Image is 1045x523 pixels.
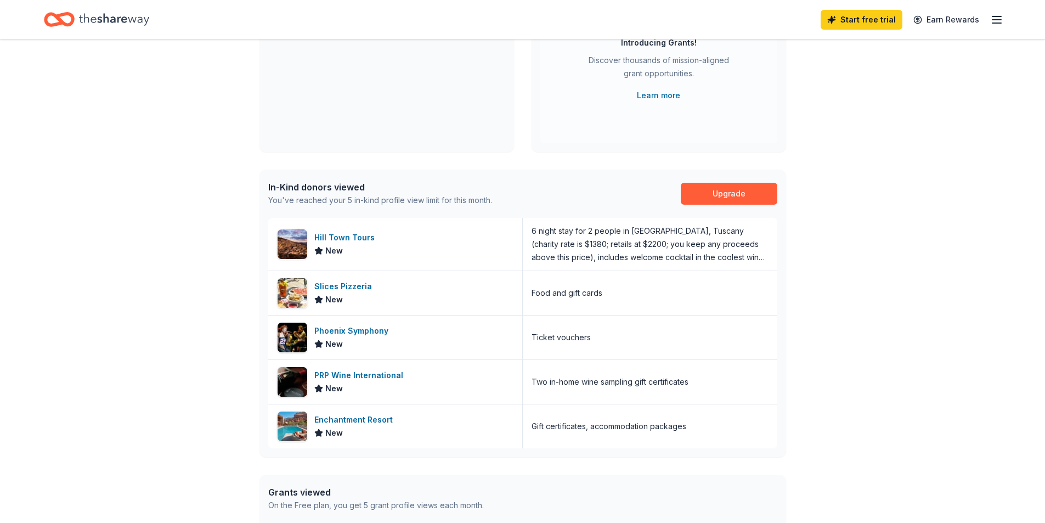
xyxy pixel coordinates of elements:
[325,382,343,395] span: New
[278,367,307,397] img: Image for PRP Wine International
[44,7,149,32] a: Home
[907,10,986,30] a: Earn Rewards
[621,36,697,49] div: Introducing Grants!
[325,293,343,306] span: New
[268,499,484,512] div: On the Free plan, you get 5 grant profile views each month.
[637,89,680,102] a: Learn more
[268,486,484,499] div: Grants viewed
[532,375,688,389] div: Two in-home wine sampling gift certificates
[532,420,686,433] div: Gift certificates, accommodation packages
[268,194,492,207] div: You've reached your 5 in-kind profile view limit for this month.
[314,280,376,293] div: Slices Pizzeria
[821,10,902,30] a: Start free trial
[278,323,307,352] img: Image for Phoenix Symphony
[268,181,492,194] div: In-Kind donors viewed
[584,54,733,85] div: Discover thousands of mission-aligned grant opportunities.
[325,426,343,440] span: New
[278,229,307,259] img: Image for Hill Town Tours
[314,413,397,426] div: Enchantment Resort
[325,244,343,257] span: New
[314,231,379,244] div: Hill Town Tours
[278,278,307,308] img: Image for Slices Pizzeria
[325,338,343,351] span: New
[681,183,777,205] a: Upgrade
[278,412,307,441] img: Image for Enchantment Resort
[532,224,769,264] div: 6 night stay for 2 people in [GEOGRAPHIC_DATA], Tuscany (charity rate is $1380; retails at $2200;...
[532,331,591,344] div: Ticket vouchers
[532,286,602,300] div: Food and gift cards
[314,369,408,382] div: PRP Wine International
[314,324,393,338] div: Phoenix Symphony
